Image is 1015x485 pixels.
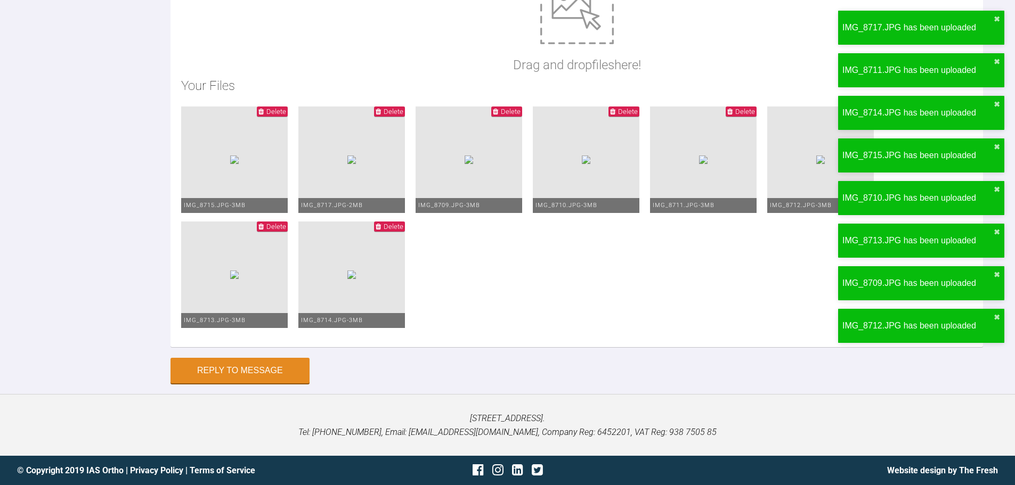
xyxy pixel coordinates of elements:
[184,317,246,324] span: IMG_8713.JPG - 3MB
[582,155,590,164] img: 6b039c04-e251-4a78-aa43-1d5cc751fce6
[535,202,597,209] span: IMG_8710.JPG - 3MB
[501,108,521,116] span: Delete
[994,313,1000,322] button: close
[994,185,1000,194] button: close
[301,317,363,324] span: IMG_8714.JPG - 3MB
[170,358,310,383] button: Reply to Message
[842,106,994,120] div: IMG_8714.JPG has been uploaded
[770,202,832,209] span: IMG_8712.JPG - 3MB
[465,155,473,164] img: 70834777-4ac0-43b6-8b5e-b5e8e810c3cc
[230,270,239,279] img: 0017b6bd-dd97-422a-aee3-5fa7fa587212
[266,223,286,231] span: Delete
[994,270,1000,279] button: close
[887,465,998,475] a: Website design by The Fresh
[842,234,994,248] div: IMG_8713.JPG has been uploaded
[384,223,403,231] span: Delete
[842,21,994,35] div: IMG_8717.JPG has been uploaded
[842,191,994,205] div: IMG_8710.JPG has been uploaded
[994,143,1000,151] button: close
[347,270,356,279] img: 75ff5540-931c-43cb-a4f6-2653d9434791
[842,276,994,290] div: IMG_8709.JPG has been uploaded
[513,55,641,75] p: Drag and drop files here!
[994,228,1000,236] button: close
[384,108,403,116] span: Delete
[17,412,998,439] p: [STREET_ADDRESS]. Tel: [PHONE_NUMBER], Email: [EMAIL_ADDRESS][DOMAIN_NAME], Company Reg: 6452201,...
[181,76,972,96] h2: Your Files
[994,57,1000,66] button: close
[735,108,755,116] span: Delete
[842,63,994,77] div: IMG_8711.JPG has been uploaded
[816,155,825,164] img: 14e0e4fa-08ae-4ebc-aa2e-b2ca55594c58
[130,465,183,475] a: Privacy Policy
[301,202,363,209] span: IMG_8717.JPG - 2MB
[994,100,1000,109] button: close
[994,15,1000,23] button: close
[266,108,286,116] span: Delete
[418,202,480,209] span: IMG_8709.JPG - 3MB
[842,149,994,162] div: IMG_8715.JPG has been uploaded
[347,155,356,164] img: d0887bb1-a38a-4df4-b090-4b9c193a5206
[184,202,246,209] span: IMG_8715.JPG - 3MB
[230,155,239,164] img: 016fa383-fb92-4796-b83d-c93e0b7c098c
[653,202,714,209] span: IMG_8711.JPG - 3MB
[842,319,994,333] div: IMG_8712.JPG has been uploaded
[699,155,708,164] img: d864f594-d070-4519-9d8a-77f32a2a6515
[618,108,638,116] span: Delete
[190,465,255,475] a: Terms of Service
[17,464,344,478] div: © Copyright 2019 IAS Ortho | |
